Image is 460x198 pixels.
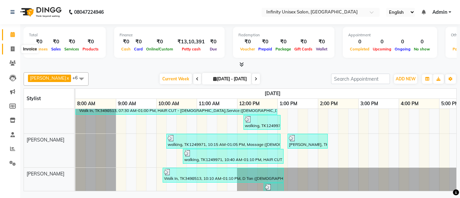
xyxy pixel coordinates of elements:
[211,76,249,81] span: [DATE] - [DATE]
[116,99,138,109] a: 9:00 AM
[175,38,207,46] div: ₹13,10,391
[132,47,144,51] span: Card
[208,47,219,51] span: Due
[278,99,299,109] a: 1:00 PM
[314,38,329,46] div: ₹0
[197,99,221,109] a: 11:00 AM
[393,38,412,46] div: 0
[144,38,175,46] div: ₹0
[371,38,393,46] div: 0
[274,38,293,46] div: ₹0
[27,95,41,102] span: Stylist
[120,38,132,46] div: ₹0
[180,47,202,51] span: Petty cash
[264,184,283,197] div: walking, TK1249971, 12:40 PM-01:10 PM, Service ([DEMOGRAPHIC_DATA]) - [PERSON_NAME] Styling
[244,116,280,129] div: walking, TK1249971, 12:10 PM-01:05 PM, Massage ([DEMOGRAPHIC_DATA]) - Head Massage (25Mins),Servi...
[50,47,63,51] span: Sales
[331,74,390,84] input: Search Appointment
[348,38,371,46] div: 0
[412,47,432,51] span: No show
[238,38,257,46] div: ₹0
[163,169,283,182] div: Walk In, TK3498513, 10:10 AM-01:10 PM, D Tan ([DEMOGRAPHIC_DATA]) - Face & Neck,THREADING - EYEBR...
[184,150,283,163] div: walking, TK1249971, 10:40 AM-01:10 PM, HAIR CUT - [DEMOGRAPHIC_DATA],Service ([DEMOGRAPHIC_DATA])...
[29,32,100,38] div: Total
[263,89,282,98] a: September 29, 2025
[81,38,100,46] div: ₹0
[393,47,412,51] span: Ongoing
[359,99,380,109] a: 3:00 PM
[371,47,393,51] span: Upcoming
[29,38,50,46] div: ₹0
[160,74,192,84] span: Current Week
[396,76,416,81] span: ADD NEW
[238,47,257,51] span: Voucher
[30,75,66,81] span: [PERSON_NAME]
[257,47,274,51] span: Prepaid
[17,3,63,22] img: logo
[27,171,64,177] span: [PERSON_NAME]
[75,99,97,109] a: 8:00 AM
[314,47,329,51] span: Wallet
[207,38,219,46] div: ₹0
[21,45,38,53] div: Invoice
[412,38,432,46] div: 0
[238,32,329,38] div: Redemption
[167,135,280,148] div: walking, TK1249971, 10:15 AM-01:05 PM, Massage ([DEMOGRAPHIC_DATA]) - Head Massage (25Mins),Servi...
[27,137,64,143] span: [PERSON_NAME]
[274,47,293,51] span: Package
[348,32,432,38] div: Appointment
[237,99,261,109] a: 12:00 PM
[120,47,132,51] span: Cash
[157,99,181,109] a: 10:00 AM
[50,38,63,46] div: ₹0
[348,47,371,51] span: Completed
[432,9,447,16] span: Admin
[399,99,420,109] a: 4:00 PM
[72,75,83,80] span: +6
[81,47,100,51] span: Products
[394,74,417,84] button: ADD NEW
[144,47,175,51] span: Online/Custom
[293,38,314,46] div: ₹0
[120,32,219,38] div: Finance
[132,38,144,46] div: ₹0
[74,3,104,22] b: 08047224946
[63,47,81,51] span: Services
[63,38,81,46] div: ₹0
[257,38,274,46] div: ₹0
[318,99,339,109] a: 2:00 PM
[293,47,314,51] span: Gift Cards
[66,75,69,81] a: x
[288,135,327,148] div: [PERSON_NAME], TK02, 01:15 PM-02:15 PM, HAIR CUT - [DEMOGRAPHIC_DATA]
